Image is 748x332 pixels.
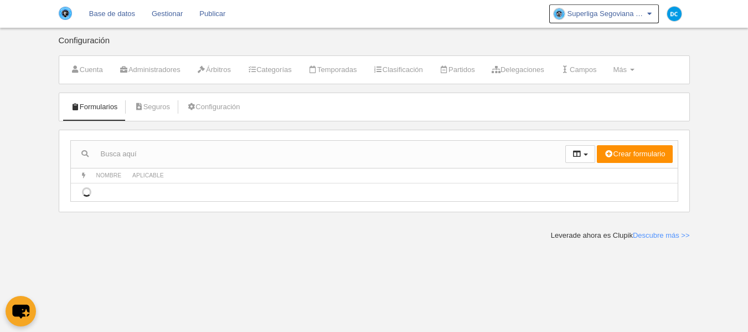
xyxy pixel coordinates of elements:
div: Leverade ahora es Clupik [551,231,690,241]
a: Campos [555,62,603,78]
a: Configuración [180,99,246,115]
span: Nombre [96,172,122,178]
span: Más [613,65,627,74]
a: Descubre más >> [633,231,690,239]
a: Formularios [65,99,124,115]
a: Administradores [114,62,187,78]
span: Superliga Segoviana Por Mil Razones [568,8,645,19]
a: Árbitros [191,62,237,78]
a: Seguros [128,99,176,115]
a: Categorías [241,62,298,78]
span: Aplicable [132,172,164,178]
input: Busca aquí [71,146,565,162]
a: Delegaciones [486,62,550,78]
button: chat-button [6,296,36,326]
img: Superliga Segoviana Por Mil Razones [59,7,72,20]
img: c2l6ZT0zMHgzMCZmcz05JnRleHQ9REMmYmc9MDM5YmU1.png [667,7,682,21]
img: OavcNxVbaZnD.30x30.jpg [554,8,565,19]
a: Más [607,62,640,78]
button: Crear formulario [597,145,672,163]
a: Clasificación [368,62,429,78]
a: Temporadas [302,62,363,78]
a: Cuenta [65,62,109,78]
a: Partidos [434,62,481,78]
div: Configuración [59,36,690,55]
a: Superliga Segoviana Por Mil Razones [549,4,659,23]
